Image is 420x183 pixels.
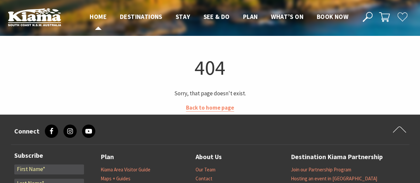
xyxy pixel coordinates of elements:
a: Our Team [196,166,215,173]
h3: Subscribe [14,151,84,159]
span: See & Do [203,13,229,21]
input: First Name* [14,164,84,174]
span: Stay [176,13,190,21]
nav: Main Menu [83,12,355,23]
span: Book now [317,13,348,21]
p: Sorry, that page doesn't exist. [14,89,407,98]
a: Hosting an event in [GEOGRAPHIC_DATA] [291,175,377,182]
span: Plan [243,13,258,21]
span: What’s On [271,13,303,21]
a: Destination Kiama Partnership [291,151,383,162]
a: Join our Partnership Program [291,166,351,173]
a: Contact [196,175,212,182]
a: Back to home page [186,104,234,112]
a: Kiama Area Visitor Guide [101,166,150,173]
h1: 404 [14,54,407,81]
a: Plan [101,151,114,162]
a: About Us [196,151,222,162]
h3: Connect [14,127,40,135]
a: Maps + Guides [101,175,130,182]
span: Destinations [120,13,162,21]
img: Kiama Logo [8,8,61,26]
span: Home [90,13,107,21]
